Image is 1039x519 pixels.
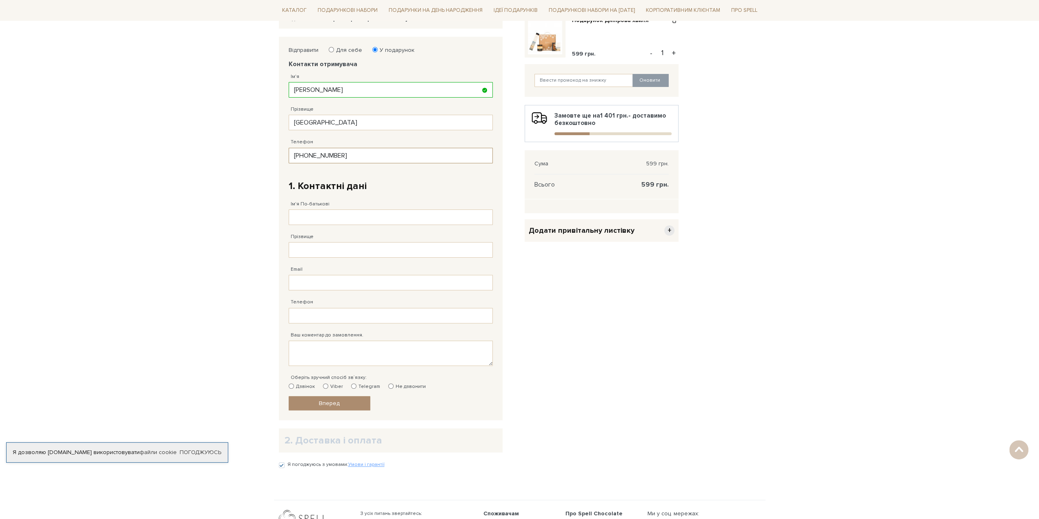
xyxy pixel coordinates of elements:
a: Про Spell [728,4,760,17]
label: Прізвище [291,106,314,113]
span: Додати привітальну листівку [529,226,634,235]
label: Відправити [289,47,318,54]
a: Ідеї подарунків [490,4,541,17]
span: 599 грн. [572,50,596,57]
input: У подарунок [372,47,378,52]
input: 38 (___) ___ __ __ [289,148,493,163]
div: Замовте ще на - доставимо безкоштовно [532,112,672,135]
legend: Контакти отримувача [289,60,493,68]
span: Споживачам [483,510,519,517]
input: Дзвінок [289,383,294,389]
a: Подарункові набори [314,4,381,17]
label: Телефон [291,138,313,146]
a: Подарункові набори на [DATE] [545,3,638,17]
label: Не дзвонити [388,383,426,390]
button: - [647,47,655,59]
input: Viber [323,383,328,389]
button: + [669,47,679,59]
label: Оберіть зручний спосіб зв`язку: [291,374,367,381]
label: Viber [323,383,343,390]
label: Ваш коментар до замовлення. [291,332,363,339]
label: Я погоджуюсь з умовами: [287,461,385,468]
a: Погоджуюсь [180,449,221,456]
a: файли cookie [140,449,177,456]
span: Всього [534,181,555,188]
label: Телефон [291,298,313,306]
label: Прізвище [291,233,314,241]
b: 1 401 грн. [600,112,628,119]
button: Оновити [632,74,669,87]
img: Подарунок Дніпрова хвиля [528,20,562,54]
span: 599 грн. [641,181,669,188]
label: Ім'я [291,73,299,80]
div: Ми у соц. мережах: [647,510,704,517]
input: Ввести промокод на знижку [534,74,633,87]
label: Для себе [331,47,362,54]
span: + [664,225,674,236]
div: Я дозволяю [DOMAIN_NAME] використовувати [7,449,228,456]
a: Умови і гарантії [348,461,385,468]
a: Каталог [279,4,310,17]
label: Telegram [351,383,380,390]
span: 599 грн. [646,160,669,167]
input: Telegram [351,383,356,389]
input: Не дзвонити [388,383,394,389]
span: Про Spell Chocolate [565,510,623,517]
h2: 1. Контактні дані [289,180,493,192]
span: Вперед [319,400,340,407]
label: Ім'я По-батькові [291,200,329,208]
label: У подарунок [374,47,414,54]
input: Для себе [329,47,334,52]
span: З усіх питань звертайтесь: [360,510,474,517]
label: Email [291,266,303,273]
h2: 2. Доставка і оплата [285,434,497,447]
span: Сума [534,160,548,167]
label: Дзвінок [289,383,315,390]
a: Корпоративним клієнтам [643,3,723,17]
a: Подарунки на День народження [385,4,486,17]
